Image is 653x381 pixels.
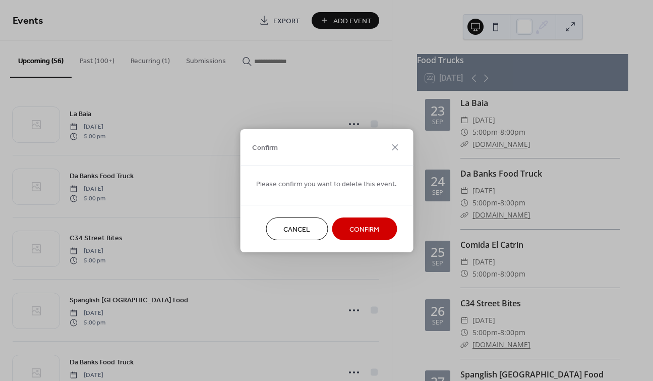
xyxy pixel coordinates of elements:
[332,217,397,240] button: Confirm
[349,224,379,235] span: Confirm
[252,143,278,153] span: Confirm
[266,217,328,240] button: Cancel
[283,224,310,235] span: Cancel
[256,179,397,189] span: Please confirm you want to delete this event.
